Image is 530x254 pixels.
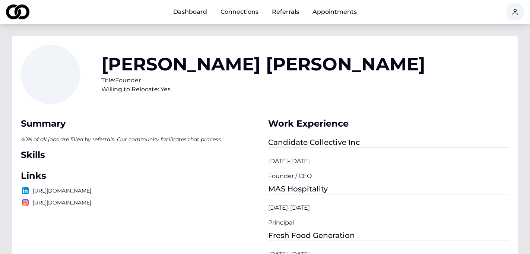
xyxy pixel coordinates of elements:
[215,4,264,19] a: Connections
[21,198,30,207] img: logo
[167,4,363,19] nav: Main
[307,4,363,19] a: Appointments
[21,134,262,145] p: 40% of all jobs are filled by referrals. Our community facilitates that process.
[21,149,262,161] div: Skills
[268,203,510,212] div: [DATE] - [DATE]
[101,55,425,73] h1: [PERSON_NAME] [PERSON_NAME]
[101,76,425,85] div: Title: Founder
[21,186,30,195] img: logo
[21,170,262,182] div: Links
[268,157,510,166] div: [DATE] - [DATE]
[21,198,262,207] p: [URL][DOMAIN_NAME]
[268,172,510,181] div: Founder / CEO
[268,230,510,241] div: Fresh Food Generation
[167,4,213,19] a: Dashboard
[6,4,29,19] img: logo
[268,218,510,227] div: Principal
[268,118,510,130] div: Work Experience
[21,118,262,130] div: Summary
[101,85,425,94] div: Willing to Relocate: Yes
[21,186,262,195] p: [URL][DOMAIN_NAME]
[266,4,305,19] a: Referrals
[268,137,510,148] div: Candidate Collective Inc
[268,184,510,194] div: MAS Hospitality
